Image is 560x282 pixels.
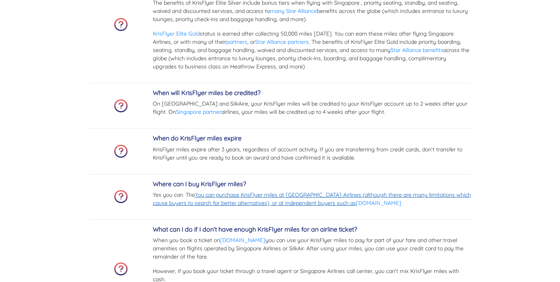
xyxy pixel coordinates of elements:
a: partners [226,38,247,45]
img: faq-icon.png [114,190,128,203]
a: [DOMAIN_NAME] [220,237,265,244]
img: faq-icon.png [114,262,128,276]
p: When you book a ticket on you can use your KrisFlyer miles to pay for part of your fare and other... [153,236,471,261]
h5: When will KrisFlyer miles be credited? [153,89,471,97]
h5: When do KrisFlyer miles expire [153,135,471,142]
a: Singapore partner [176,108,221,115]
img: faq-icon.png [114,18,128,31]
a: Star Alliance benefits [390,47,443,54]
a: [DOMAIN_NAME] [356,199,401,207]
img: faq-icon.png [114,145,128,158]
img: faq-icon.png [114,99,128,113]
a: You can purchase KrisFlyer miles at [GEOGRAPHIC_DATA] Airlines (although there are many limitatio... [153,191,471,207]
h5: What can I do if I don’t have enough KrisFlyer miles for an airline ticket? [153,226,471,233]
a: many Star Alliance [270,7,317,14]
h5: Where can I buy KrisFlyer miles? [153,180,471,188]
p: On [GEOGRAPHIC_DATA] and SilkAire, your KrisFlyer miles will be credited to your KrisFlyer accoun... [153,100,471,116]
a: Star Alliance partners [255,38,309,45]
p: KrisFlyer miles expire after 3 years, regardless of account activity. If you are transferring fro... [153,145,471,162]
p: Yes you can. The [153,191,471,207]
a: KrisFlyer Elite Gold [153,30,200,37]
p: status is earned after collecting 50,000 miles [DATE]. You can earn these miles after flying Sing... [153,30,471,71]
